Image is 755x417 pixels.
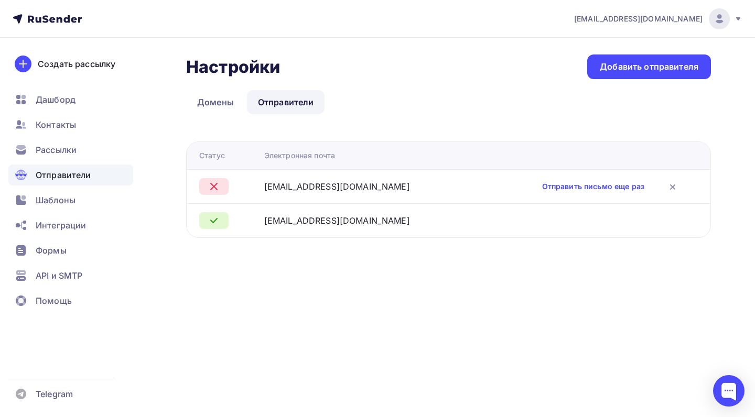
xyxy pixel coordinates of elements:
[36,388,73,400] span: Telegram
[542,181,644,192] a: Отправить письмо еще раз
[38,58,115,70] div: Создать рассылку
[8,190,133,211] a: Шаблоны
[264,150,335,161] div: Электронная почта
[36,93,75,106] span: Дашборд
[8,164,133,185] a: Отправители
[264,214,410,227] div: [EMAIL_ADDRESS][DOMAIN_NAME]
[36,194,75,206] span: Шаблоны
[36,219,86,232] span: Интеграции
[36,244,67,257] span: Формы
[36,144,77,156] span: Рассылки
[600,61,698,73] div: Добавить отправителя
[199,150,225,161] div: Статус
[247,90,325,114] a: Отправители
[36,169,91,181] span: Отправители
[8,114,133,135] a: Контакты
[186,57,280,78] h2: Настройки
[8,89,133,110] a: Дашборд
[36,269,82,282] span: API и SMTP
[8,139,133,160] a: Рассылки
[8,240,133,261] a: Формы
[186,90,245,114] a: Домены
[36,118,76,131] span: Контакты
[264,180,410,193] div: [EMAIL_ADDRESS][DOMAIN_NAME]
[574,14,703,24] span: [EMAIL_ADDRESS][DOMAIN_NAME]
[574,8,742,29] a: [EMAIL_ADDRESS][DOMAIN_NAME]
[36,294,72,307] span: Помощь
